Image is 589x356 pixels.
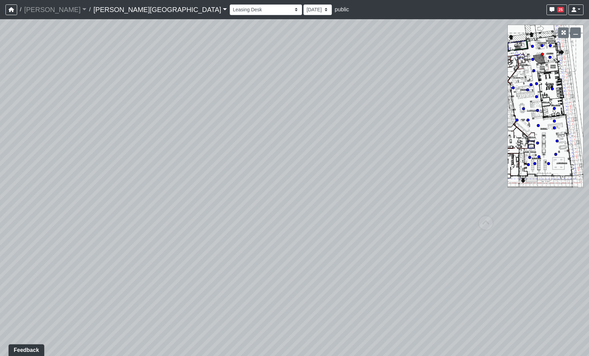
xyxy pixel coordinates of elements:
span: / [17,3,24,16]
iframe: Ybug feedback widget [5,342,46,356]
a: [PERSON_NAME] [24,3,86,16]
button: 25 [546,4,567,15]
span: / [86,3,93,16]
span: 25 [557,7,564,12]
span: public [335,7,349,12]
a: [PERSON_NAME][GEOGRAPHIC_DATA] [93,3,227,16]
